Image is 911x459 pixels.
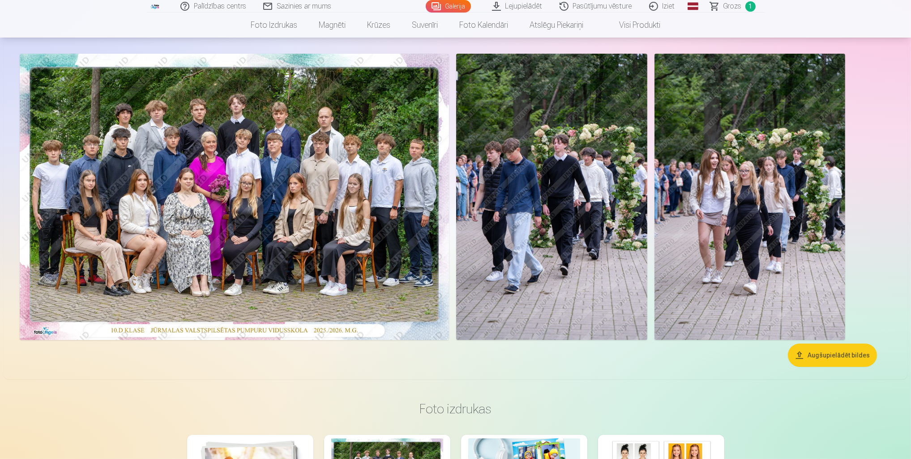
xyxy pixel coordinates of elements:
a: Visi produkti [594,13,671,38]
a: Magnēti [308,13,356,38]
a: Atslēgu piekariņi [519,13,594,38]
a: Suvenīri [401,13,449,38]
span: 1 [745,1,756,12]
a: Foto kalendāri [449,13,519,38]
span: Grozs [723,1,742,12]
a: Krūzes [356,13,401,38]
button: Augšupielādēt bildes [788,344,877,367]
a: Foto izdrukas [240,13,308,38]
img: /fa3 [150,4,160,9]
h3: Foto izdrukas [194,401,717,417]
